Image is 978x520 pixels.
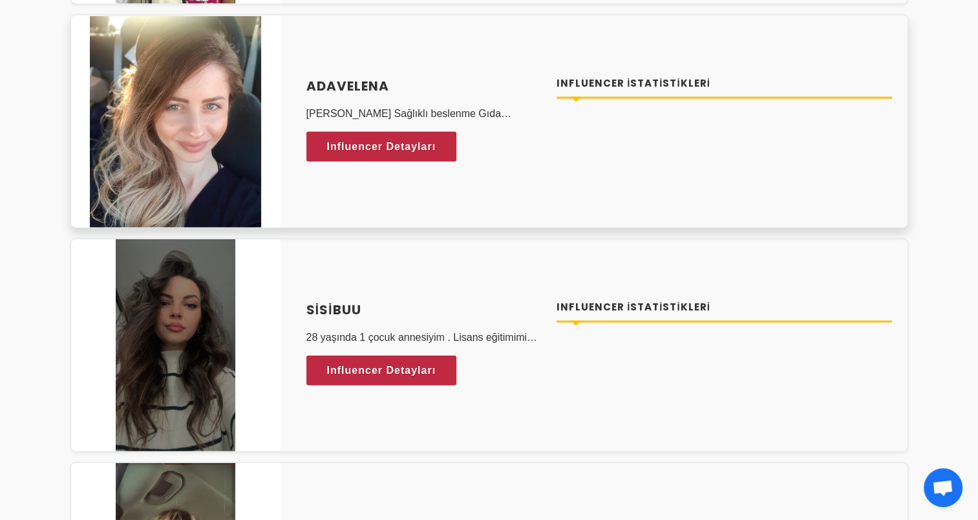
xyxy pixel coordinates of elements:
[306,106,542,122] p: [PERSON_NAME] Sağlıklı beslenme Gıda mühendisi [PERSON_NAME] Bebek bakımı Bebek çocuk giyim
[557,76,892,91] h4: Influencer İstatistikleri
[924,468,962,507] a: Open chat
[306,330,542,345] p: 28 yaşında 1 çocuk annesiyim . Lisans eğitimimi uluslararası ticaret bölümünde tamamladım dil eği...
[327,361,436,380] span: Influencer Detayları
[306,132,457,162] a: Influencer Detayları
[327,137,436,157] span: Influencer Detayları
[306,356,457,385] a: Influencer Detayları
[306,76,542,96] a: Adavelena
[557,300,892,315] h4: Influencer İstatistikleri
[306,300,542,320] a: sisibuu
